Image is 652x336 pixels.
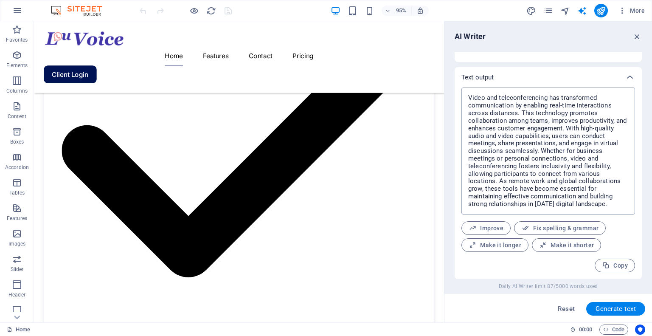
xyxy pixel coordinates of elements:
[635,325,645,335] button: Usercentrics
[558,305,575,312] span: Reset
[615,4,648,17] button: More
[526,6,537,16] button: design
[7,325,30,335] a: Click to cancel selection. Double-click to open Pages
[466,92,631,210] textarea: Video and teleconferencing has transformed communication by enabling real-time interactions acros...
[521,224,599,232] span: Fix spelling & grammar
[599,325,628,335] button: Code
[618,6,645,15] span: More
[6,37,28,43] p: Favorites
[455,67,642,88] div: Text output
[595,259,635,272] button: Copy
[577,6,587,16] button: text_generator
[553,302,579,316] button: Reset
[461,73,494,82] p: Text output
[560,6,570,16] button: navigator
[603,325,624,335] span: Code
[11,266,24,273] p: Slider
[579,325,592,335] span: 00 00
[577,6,587,16] i: AI Writer
[455,31,486,42] h6: AI Writer
[532,238,601,252] button: Make it shorter
[514,221,606,235] button: Fix spelling & grammar
[382,6,412,16] button: 95%
[539,241,594,249] span: Make it shorter
[6,62,28,69] p: Elements
[596,305,636,312] span: Generate text
[394,6,408,16] h6: 95%
[7,215,27,222] p: Features
[499,283,598,290] span: Daily AI Writer limit 87/5000 words used
[469,241,521,249] span: Make it longer
[461,238,528,252] button: Make it longer
[585,326,586,333] span: :
[602,262,628,270] span: Copy
[461,221,511,235] button: Improve
[5,164,29,171] p: Accordion
[570,325,593,335] h6: Session time
[594,4,608,17] button: publish
[416,7,424,14] i: On resize automatically adjust zoom level to fit chosen device.
[596,6,606,16] i: Publish
[6,88,28,94] p: Columns
[8,240,26,247] p: Images
[469,224,503,232] span: Improve
[526,6,536,16] i: Design (Ctrl+Alt+Y)
[543,6,554,16] button: pages
[455,88,642,279] div: Text output
[8,113,26,120] p: Content
[34,21,444,322] iframe: To enrich screen reader interactions, please activate Accessibility in Grammarly extension settings
[8,291,25,298] p: Header
[586,302,645,316] button: Generate text
[10,138,24,145] p: Boxes
[9,189,25,196] p: Tables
